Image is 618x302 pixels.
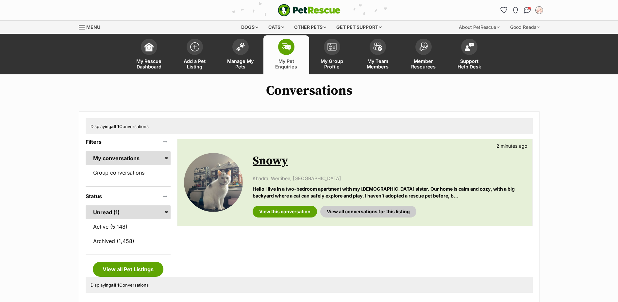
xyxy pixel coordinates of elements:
img: group-profile-icon-3fa3cf56718a62981997c0bc7e787c4b2cf8bcc04b72c1350f741eb67cf2f40e.svg [327,43,337,51]
strong: all 1 [111,282,119,288]
img: Snowy [184,153,243,212]
a: My conversations [86,151,171,165]
a: Manage My Pets [218,35,263,74]
a: Group conversations [86,166,171,179]
div: Good Reads [506,21,544,34]
div: Cats [264,21,289,34]
header: Filters [86,139,171,145]
img: help-desk-icon-fdf02630f3aa405de69fd3d07c3f3aa587a6932b1a1747fa1d2bba05be0121f9.svg [465,43,474,51]
span: Displaying Conversations [91,124,149,129]
img: add-pet-listing-icon-0afa8454b4691262ce3f59096e99ab1cd57d4a30225e0717b998d2c9b9846f56.svg [190,42,199,51]
span: Manage My Pets [226,58,255,69]
ul: Account quick links [499,5,544,15]
a: My Team Members [355,35,401,74]
a: Member Resources [401,35,446,74]
span: Add a Pet Listing [180,58,209,69]
img: dashboard-icon-eb2f2d2d3e046f16d808141f083e7271f6b2e854fb5c12c21221c1fb7104beca.svg [144,42,154,51]
div: About PetRescue [454,21,504,34]
img: pet-enquiries-icon-7e3ad2cf08bfb03b45e93fb7055b45f3efa6380592205ae92323e6603595dc1f.svg [282,43,291,50]
img: manage-my-pets-icon-02211641906a0b7f246fdf0571729dbe1e7629f14944591b6c1af311fb30b64b.svg [236,43,245,51]
a: Conversations [522,5,533,15]
a: Archived (1,458) [86,234,171,248]
img: Give a Kitty a Home profile pic [536,7,543,13]
span: Member Resources [409,58,438,69]
p: Hello I live in a two-bedroom apartment with my [DEMOGRAPHIC_DATA] sister. Our home is calm and c... [253,185,526,199]
a: PetRescue [278,4,341,16]
span: My Rescue Dashboard [134,58,164,69]
a: Menu [79,21,105,32]
button: Notifications [510,5,521,15]
div: Other pets [290,21,331,34]
a: My Rescue Dashboard [126,35,172,74]
img: logo-e224e6f780fb5917bec1dbf3a21bbac754714ae5b6737aabdf751b685950b380.svg [278,4,341,16]
a: Active (5,148) [86,220,171,234]
a: View all Pet Listings [93,262,163,277]
p: 2 minutes ago [496,142,527,149]
div: Get pet support [332,21,386,34]
span: My Team Members [363,58,393,69]
p: Khadra, Werribee, [GEOGRAPHIC_DATA] [253,175,526,182]
a: Snowy [253,154,288,168]
img: team-members-icon-5396bd8760b3fe7c0b43da4ab00e1e3bb1a5d9ba89233759b79545d2d3fc5d0d.svg [373,43,382,51]
a: Support Help Desk [446,35,492,74]
div: Dogs [237,21,263,34]
a: View all conversations for this listing [320,206,416,217]
img: member-resources-icon-8e73f808a243e03378d46382f2149f9095a855e16c252ad45f914b54edf8863c.svg [419,42,428,51]
img: chat-41dd97257d64d25036548639549fe6c8038ab92f7586957e7f3b1b290dea8141.svg [524,7,531,13]
span: Support Help Desk [455,58,484,69]
span: Displaying Conversations [91,282,149,288]
a: My Pet Enquiries [263,35,309,74]
strong: all 1 [111,124,119,129]
button: My account [534,5,544,15]
a: Add a Pet Listing [172,35,218,74]
span: My Pet Enquiries [272,58,301,69]
header: Status [86,193,171,199]
a: My Group Profile [309,35,355,74]
a: Unread (1) [86,205,171,219]
a: Favourites [499,5,509,15]
span: My Group Profile [317,58,347,69]
span: Menu [86,24,100,30]
img: notifications-46538b983faf8c2785f20acdc204bb7945ddae34d4c08c2a6579f10ce5e182be.svg [513,7,518,13]
a: View this conversation [253,206,317,217]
